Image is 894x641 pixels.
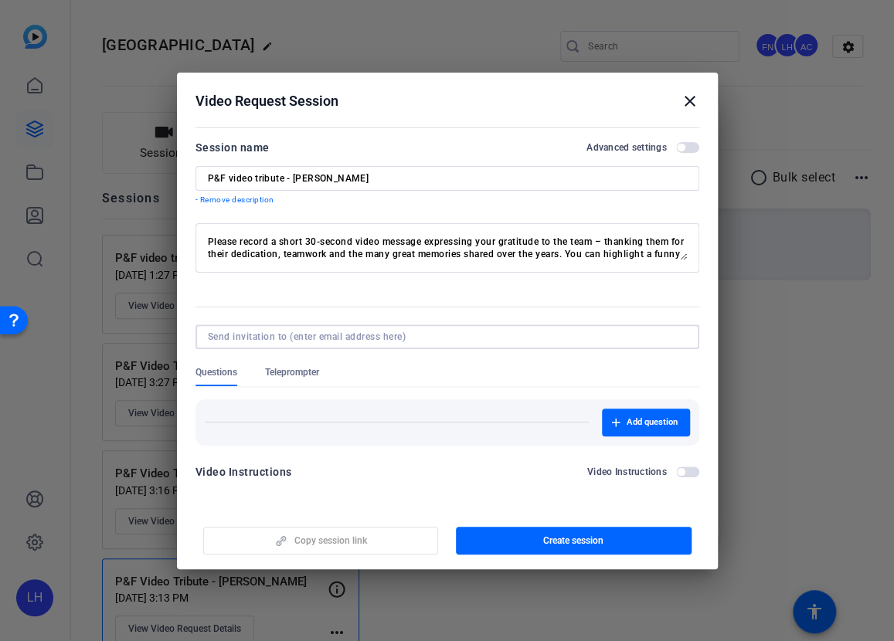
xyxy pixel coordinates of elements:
h2: Video Instructions [587,466,667,478]
div: Video Instructions [195,463,292,481]
span: Create session [543,534,603,547]
span: Teleprompter [265,366,319,378]
span: Questions [195,366,237,378]
input: Send invitation to (enter email address here) [208,331,681,343]
button: Create session [456,527,692,555]
div: Session name [195,138,270,157]
input: Enter Session Name [208,172,687,185]
h2: Advanced settings [586,141,666,154]
p: - Remove description [195,194,699,206]
mat-icon: close [681,92,699,110]
div: Video Request Session [195,92,699,110]
button: Add question [602,409,690,436]
span: Add question [627,416,678,429]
